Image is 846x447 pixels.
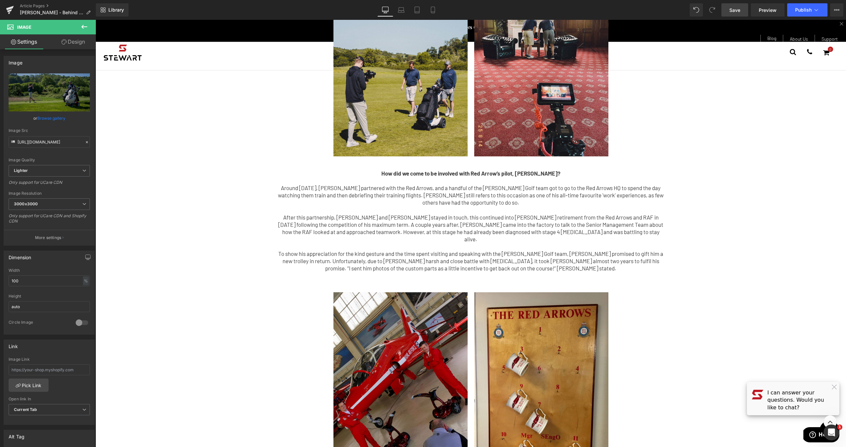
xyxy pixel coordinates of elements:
[17,24,31,30] span: Image
[9,191,90,196] div: Image Resolution
[83,276,89,285] div: %
[9,56,22,65] div: Image
[795,7,812,13] span: Publish
[706,3,719,17] button: Redo
[690,3,703,17] button: Undo
[14,168,28,173] b: Lighter
[9,158,90,162] div: Image Quality
[4,230,95,245] button: More settings
[9,275,90,286] input: auto
[708,407,744,424] iframe: Opens a widget where you can find more information
[20,3,96,9] a: Article Pages
[9,320,69,327] div: Circle Image
[9,294,90,299] div: Height
[787,3,827,17] button: Publish
[182,164,569,186] p: Around [DATE], [PERSON_NAME] partnered with the Red Arrows, and a handful of the [PERSON_NAME] Go...
[9,268,90,273] div: Width
[9,364,90,375] input: https://your-shop.myshopify.com
[729,7,740,14] span: Save
[49,34,97,49] a: Design
[377,3,393,17] a: Desktop
[182,230,569,252] p: To show his appreciation for the kind gesture and the time spent visiting and speaking with the [...
[182,194,569,223] p: After this partnership, [PERSON_NAME] and [PERSON_NAME] stayed in touch, this continued into [PER...
[96,3,129,17] a: New Library
[751,3,785,17] a: Preview
[286,150,465,157] strong: How did we come to be involved with Red Arrow’s pilot, [PERSON_NAME]?
[9,430,24,439] div: Alt Tag
[393,3,409,17] a: Laptop
[824,425,839,440] iframe: Intercom live chat
[425,3,441,17] a: Mobile
[9,251,31,260] div: Dimension
[20,10,83,15] span: [PERSON_NAME] - Behind The Scenes
[409,3,425,17] a: Tablet
[759,7,777,14] span: Preview
[9,136,90,148] input: Link
[837,425,842,430] span: 1
[9,357,90,362] div: Image Link
[35,235,61,241] p: More settings
[14,407,37,412] b: Current Tab
[37,112,65,124] a: Browse gallery
[9,301,90,312] input: auto
[9,213,90,228] div: Only support for UCare CDN and Shopify CDN
[9,180,90,189] div: Only support for UCare CDN
[9,128,90,133] div: Image Src
[830,3,843,17] button: More
[9,397,90,401] div: Open link In
[14,201,38,206] b: 3000x3000
[9,379,49,392] a: Pick Link
[9,115,90,122] div: or
[108,7,124,13] span: Library
[9,340,18,349] div: Link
